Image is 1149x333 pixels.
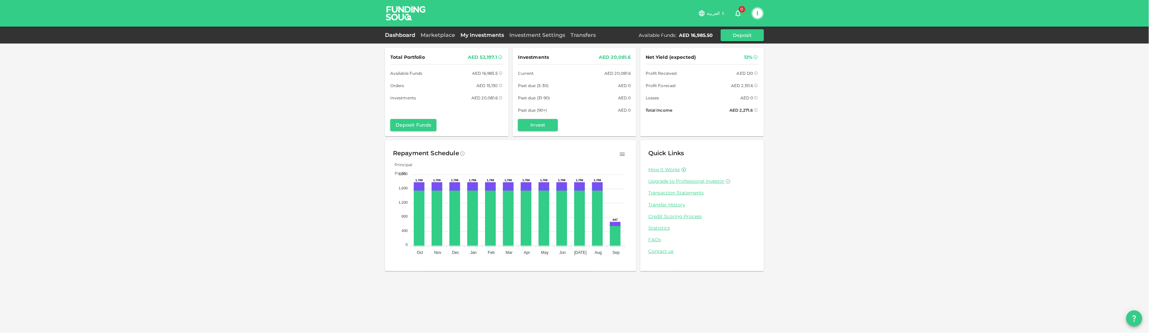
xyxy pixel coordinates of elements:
span: Current [518,70,534,77]
a: Credit Scoring Process [648,213,756,220]
tspan: Jan [470,250,477,255]
span: Total Portfolio [390,53,425,61]
div: AED 20,081.6 [604,70,631,77]
span: Past due (90+) [518,107,547,114]
button: Deposit Funds [390,119,437,131]
a: My Investments [458,32,507,38]
span: Available Funds [390,70,423,77]
tspan: 400 [402,229,408,233]
div: Repayment Schedule [393,148,459,159]
a: Statistics [648,225,756,231]
div: AED 0 [618,82,631,89]
tspan: Dec [452,250,459,255]
tspan: 2,000 [399,172,408,176]
span: Total Income [646,107,672,114]
button: Invest [518,119,558,131]
tspan: Sep [613,250,620,255]
span: Principal [390,162,412,167]
a: Contact us [648,248,756,255]
button: I [753,8,763,18]
tspan: Jun [560,250,566,255]
a: Transfers [568,32,598,38]
tspan: Aug [595,250,602,255]
button: Deposit [721,29,764,41]
div: AED 0 [618,94,631,101]
tspan: Oct [417,250,423,255]
a: Investment Settings [507,32,568,38]
a: Transaction Statements [648,190,756,196]
div: AED 20,081.6 [471,94,498,101]
div: AED 120 [737,70,753,77]
tspan: Feb [488,250,495,255]
div: AED 16,985.50 [679,32,713,39]
div: AED 2,271.6 [729,107,753,114]
div: AED 0 [618,107,631,114]
span: Profit [390,171,406,176]
span: Profit Forecast [646,82,676,89]
span: Orders [390,82,404,89]
a: Marketplace [418,32,458,38]
span: Profit Received [646,70,677,77]
span: Investments [390,94,416,101]
span: Net Yield (expected) [646,53,696,61]
div: AED 52,197.1 [468,53,497,61]
div: AED 0 [740,94,753,101]
div: AED 2,151.6 [731,82,753,89]
a: Upgrade to Professional Investor [648,178,756,184]
tspan: May [541,250,549,255]
span: Past due (5-30) [518,82,549,89]
a: How it Works [648,166,680,173]
tspan: Nov [434,250,441,255]
span: Investments [518,53,549,61]
span: Upgrade to Professional Investor [648,178,725,184]
tspan: Mar [506,250,513,255]
span: Losses [646,94,659,101]
tspan: Apr [524,250,530,255]
div: Available Funds : [639,32,676,39]
div: AED 15,130 [476,82,498,89]
tspan: [DATE] [574,250,587,255]
a: FAQs [648,237,756,243]
tspan: 1,600 [399,186,408,190]
a: Transfer History [648,202,756,208]
span: العربية [707,10,720,16]
button: 0 [731,7,745,20]
div: AED 20,081.6 [599,53,631,61]
tspan: 800 [402,214,408,218]
div: AED 16,985.5 [472,70,498,77]
span: Quick Links [648,150,684,157]
button: question [1126,310,1142,326]
tspan: 0 [406,243,408,247]
span: 0 [739,6,745,13]
div: 12% [744,53,753,61]
a: Dashboard [385,32,418,38]
tspan: 1,200 [399,200,408,204]
span: Past due (31-90) [518,94,550,101]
